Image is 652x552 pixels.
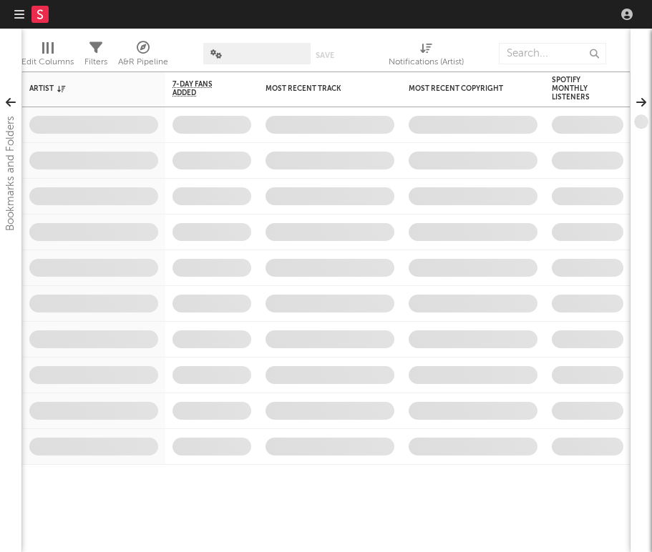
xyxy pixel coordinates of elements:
[2,116,19,231] div: Bookmarks and Folders
[172,80,230,97] span: 7-Day Fans Added
[118,54,168,71] div: A&R Pipeline
[389,54,464,71] div: Notifications (Artist)
[499,43,606,64] input: Search...
[21,36,74,77] div: Edit Columns
[84,54,107,71] div: Filters
[266,84,373,93] div: Most Recent Track
[316,51,334,59] button: Save
[21,54,74,71] div: Edit Columns
[552,76,602,102] div: Spotify Monthly Listeners
[409,84,516,93] div: Most Recent Copyright
[118,36,168,77] div: A&R Pipeline
[389,36,464,77] div: Notifications (Artist)
[29,84,137,93] div: Artist
[84,36,107,77] div: Filters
